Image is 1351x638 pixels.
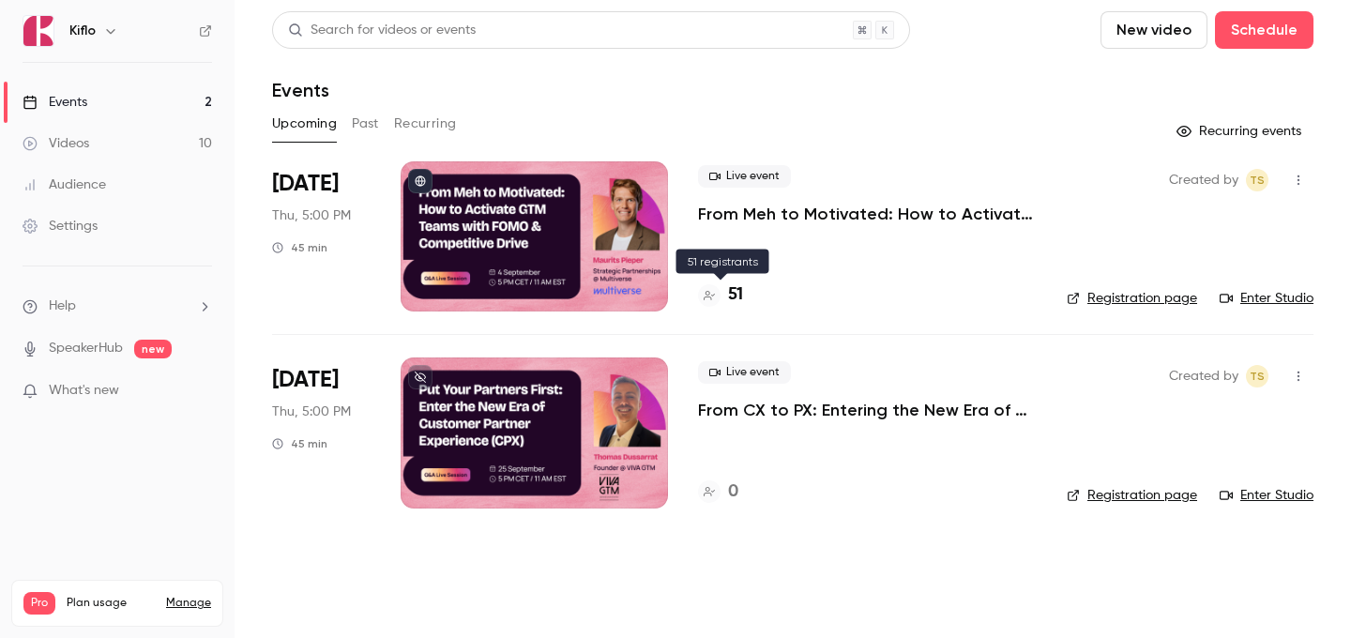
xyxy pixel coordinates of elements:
span: TS [1250,365,1265,387]
span: Live event [698,165,791,188]
a: 0 [698,479,738,505]
div: Videos [23,134,89,153]
iframe: Noticeable Trigger [190,383,212,400]
div: Audience [23,175,106,194]
button: Recurring [394,109,457,139]
a: Enter Studio [1220,486,1313,505]
a: Manage [166,596,211,611]
a: Registration page [1067,289,1197,308]
h1: Events [272,79,329,101]
div: Search for videos or events [288,21,476,40]
a: SpeakerHub [49,339,123,358]
span: Help [49,296,76,316]
span: [DATE] [272,169,339,199]
span: Live event [698,361,791,384]
a: From Meh to Motivated: How to Activate GTM Teams with FOMO & Competitive Drive [698,203,1037,225]
a: 51 [698,282,743,308]
button: Recurring events [1168,116,1313,146]
img: Kiflo [23,16,53,46]
div: Events [23,93,87,112]
a: Enter Studio [1220,289,1313,308]
span: TS [1250,169,1265,191]
span: What's new [49,381,119,401]
button: Upcoming [272,109,337,139]
span: Tomica Stojanovikj [1246,169,1268,191]
div: Sep 4 Thu, 5:00 PM (Europe/Rome) [272,161,371,311]
h4: 51 [728,282,743,308]
a: Registration page [1067,486,1197,505]
span: Thu, 5:00 PM [272,206,351,225]
button: Past [352,109,379,139]
h4: 0 [728,479,738,505]
div: Settings [23,217,98,235]
span: Pro [23,592,55,615]
span: Created by [1169,169,1238,191]
a: From CX to PX: Entering the New Era of Partner Experience [698,399,1037,421]
span: Tomica Stojanovikj [1246,365,1268,387]
span: [DATE] [272,365,339,395]
button: Schedule [1215,11,1313,49]
div: 45 min [272,436,327,451]
li: help-dropdown-opener [23,296,212,316]
h6: Kiflo [69,22,96,40]
span: new [134,340,172,358]
span: Created by [1169,365,1238,387]
span: Thu, 5:00 PM [272,403,351,421]
div: 45 min [272,240,327,255]
span: Plan usage [67,596,155,611]
button: New video [1101,11,1207,49]
div: Sep 25 Thu, 5:00 PM (Europe/Rome) [272,357,371,508]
